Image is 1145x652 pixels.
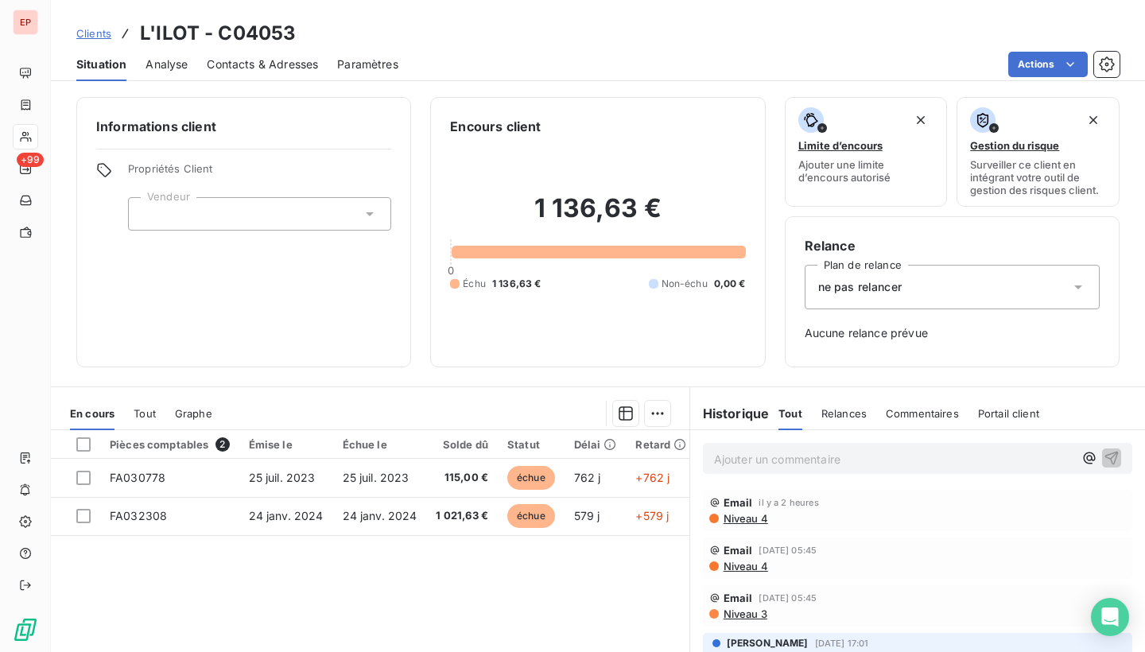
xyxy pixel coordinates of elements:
span: Email [724,496,753,509]
div: Échue le [343,438,417,451]
span: Niveau 3 [722,607,767,620]
span: Niveau 4 [722,512,768,525]
h6: Encours client [450,117,541,136]
span: Gestion du risque [970,139,1059,152]
span: [DATE] 05:45 [759,545,817,555]
h3: L'ILOT - C04053 [140,19,296,48]
span: Commentaires [886,407,959,420]
span: ne pas relancer [818,279,902,295]
span: Limite d’encours [798,139,883,152]
button: Actions [1008,52,1088,77]
span: [PERSON_NAME] [727,636,809,650]
div: Open Intercom Messenger [1091,598,1129,636]
span: Analyse [146,56,188,72]
span: Propriétés Client [128,162,391,184]
h6: Informations client [96,117,391,136]
span: il y a 2 heures [759,498,818,507]
span: FA030778 [110,471,165,484]
span: 1 136,63 € [492,277,541,291]
span: Échu [463,277,486,291]
span: échue [507,504,555,528]
span: 24 janv. 2024 [249,509,324,522]
div: Retard [635,438,686,451]
span: 0,00 € [714,277,746,291]
span: 25 juil. 2023 [249,471,316,484]
span: 115,00 € [436,470,488,486]
span: 25 juil. 2023 [343,471,409,484]
span: 0 [448,264,454,277]
span: Email [724,544,753,557]
img: Logo LeanPay [13,617,38,642]
span: Niveau 4 [722,560,768,572]
button: Limite d’encoursAjouter une limite d’encours autorisé [785,97,948,207]
span: Relances [821,407,867,420]
span: Paramètres [337,56,398,72]
span: Clients [76,27,111,40]
span: Portail client [978,407,1039,420]
span: Surveiller ce client en intégrant votre outil de gestion des risques client. [970,158,1106,196]
input: Ajouter une valeur [142,207,154,221]
a: Clients [76,25,111,41]
span: +762 j [635,471,670,484]
span: [DATE] 17:01 [815,638,869,648]
span: Contacts & Adresses [207,56,318,72]
span: +99 [17,153,44,167]
span: Graphe [175,407,212,420]
div: EP [13,10,38,35]
span: 1 021,63 € [436,508,488,524]
span: FA032308 [110,509,167,522]
span: Email [724,592,753,604]
span: En cours [70,407,114,420]
span: Non-échu [662,277,708,291]
span: Situation [76,56,126,72]
button: Gestion du risqueSurveiller ce client en intégrant votre outil de gestion des risques client. [957,97,1120,207]
span: échue [507,466,555,490]
span: Tout [134,407,156,420]
div: Pièces comptables [110,437,230,452]
span: 2 [215,437,230,452]
span: Ajouter une limite d’encours autorisé [798,158,934,184]
span: [DATE] 05:45 [759,593,817,603]
span: 579 j [574,509,600,522]
h6: Historique [690,404,770,423]
a: +99 [13,156,37,181]
span: Aucune relance prévue [805,325,1100,341]
h6: Relance [805,236,1100,255]
span: 762 j [574,471,601,484]
span: +579 j [635,509,669,522]
span: 24 janv. 2024 [343,509,417,522]
div: Émise le [249,438,324,451]
div: Statut [507,438,555,451]
span: Tout [778,407,802,420]
div: Délai [574,438,617,451]
div: Solde dû [436,438,488,451]
h2: 1 136,63 € [450,192,745,240]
